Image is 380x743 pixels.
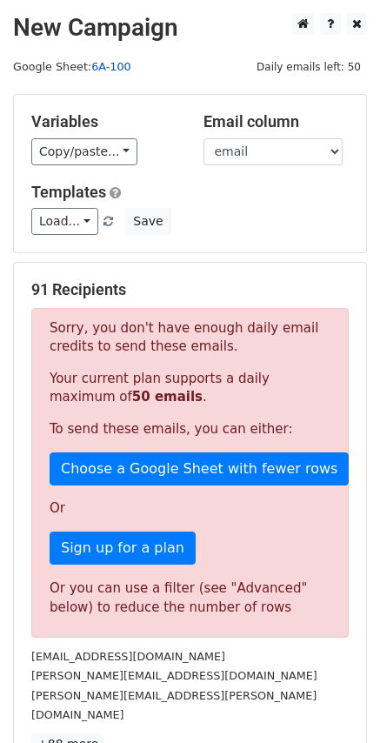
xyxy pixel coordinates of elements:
p: Or [50,499,330,518]
a: Templates [31,183,106,201]
small: [EMAIL_ADDRESS][DOMAIN_NAME] [31,650,225,663]
a: Load... [31,208,98,235]
a: Daily emails left: 50 [250,60,367,73]
h5: Email column [203,112,350,131]
p: Sorry, you don't have enough daily email credits to send these emails. [50,319,330,356]
div: Or you can use a filter (see "Advanced" below) to reduce the number of rows [50,579,330,618]
a: Choose a Google Sheet with fewer rows [50,452,349,485]
a: 6A-100 [91,60,131,73]
a: Sign up for a plan [50,532,196,565]
span: Daily emails left: 50 [250,57,367,77]
h5: 91 Recipients [31,280,349,299]
p: To send these emails, you can either: [50,420,330,438]
h2: New Campaign [13,13,367,43]
small: [PERSON_NAME][EMAIL_ADDRESS][PERSON_NAME][DOMAIN_NAME] [31,689,317,722]
small: [PERSON_NAME][EMAIL_ADDRESS][DOMAIN_NAME] [31,669,317,682]
h5: Variables [31,112,177,131]
button: Save [125,208,170,235]
p: Your current plan supports a daily maximum of . [50,370,330,406]
iframe: Chat Widget [293,659,380,743]
strong: 50 emails [132,389,203,405]
small: Google Sheet: [13,60,131,73]
a: Copy/paste... [31,138,137,165]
